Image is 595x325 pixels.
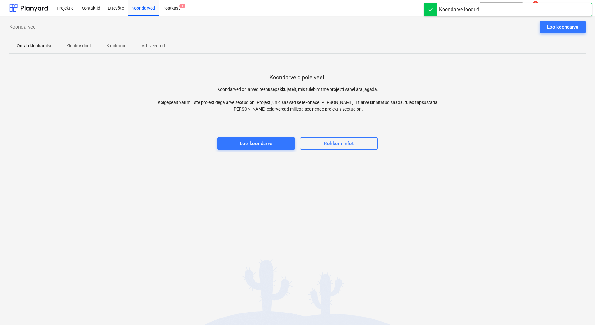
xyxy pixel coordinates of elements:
span: 1 [179,4,185,8]
p: Ootab kinnitamist [17,43,51,49]
div: Rohkem infot [324,139,354,148]
div: Loo koondarve [240,139,273,148]
button: Loo koondarve [217,137,295,150]
div: Loo koondarve [547,23,578,31]
p: Koondarveid pole veel. [269,74,326,81]
button: Rohkem infot [300,137,378,150]
p: Kinnitusringil [66,43,91,49]
button: Loo koondarve [540,21,586,33]
iframe: Chat Widget [564,295,595,325]
span: Koondarved [9,23,36,31]
p: Koondarved on arved teenusepakkujatelt, mis tuleb mitme projekti vahel ära jagada. Kõigepealt val... [153,86,442,112]
p: Arhiveeritud [142,43,165,49]
p: Kinnitatud [106,43,127,49]
div: Koondarve loodud [439,6,479,13]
